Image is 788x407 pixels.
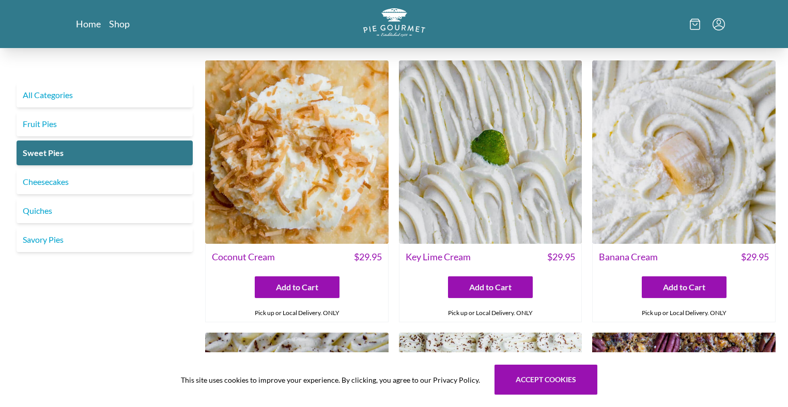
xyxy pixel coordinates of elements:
[17,169,193,194] a: Cheesecakes
[255,276,339,298] button: Add to Cart
[399,60,582,244] img: Key Lime Cream
[17,112,193,136] a: Fruit Pies
[76,18,101,30] a: Home
[406,250,471,264] span: Key Lime Cream
[599,250,658,264] span: Banana Cream
[663,281,705,293] span: Add to Cart
[593,304,775,322] div: Pick up or Local Delivery. ONLY
[448,276,533,298] button: Add to Cart
[206,304,388,322] div: Pick up or Local Delivery. ONLY
[109,18,130,30] a: Shop
[642,276,727,298] button: Add to Cart
[741,250,769,264] span: $ 29.95
[399,304,582,322] div: Pick up or Local Delivery. ONLY
[592,60,776,244] img: Banana Cream
[363,8,425,37] img: logo
[17,227,193,252] a: Savory Pies
[17,198,193,223] a: Quiches
[276,281,318,293] span: Add to Cart
[17,140,193,165] a: Sweet Pies
[205,60,389,244] img: Coconut Cream
[713,18,725,30] button: Menu
[495,365,597,395] button: Accept cookies
[354,250,382,264] span: $ 29.95
[363,8,425,40] a: Logo
[212,250,275,264] span: Coconut Cream
[17,83,193,107] a: All Categories
[469,281,512,293] span: Add to Cart
[547,250,575,264] span: $ 29.95
[181,374,480,385] span: This site uses cookies to improve your experience. By clicking, you agree to our Privacy Policy.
